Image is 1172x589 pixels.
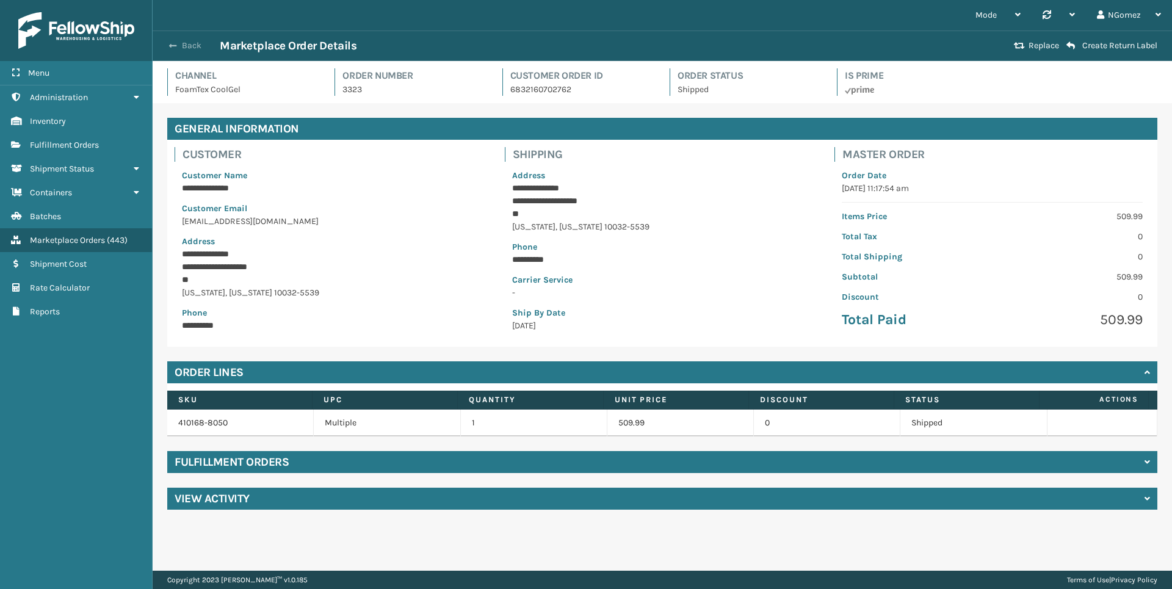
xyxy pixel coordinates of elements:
label: Unit Price [615,394,737,405]
td: 0 [754,410,900,436]
p: Subtotal [842,270,985,283]
td: 1 [461,410,607,436]
h4: Order Lines [175,365,244,380]
button: Back [164,40,220,51]
p: Discount [842,291,985,303]
span: Batches [30,211,61,222]
span: Rate Calculator [30,283,90,293]
td: Shipped [900,410,1047,436]
p: 3323 [342,83,487,96]
p: Copyright 2023 [PERSON_NAME]™ v 1.0.185 [167,571,308,589]
p: Total Paid [842,311,985,329]
span: Containers [30,187,72,198]
p: [DATE] [512,319,813,332]
p: Phone [512,240,813,253]
span: Marketplace Orders [30,235,105,245]
span: Actions [1043,389,1146,410]
p: Ship By Date [512,306,813,319]
span: Reports [30,306,60,317]
p: 0 [1000,230,1143,243]
h3: Marketplace Order Details [220,38,356,53]
span: Shipment Status [30,164,94,174]
p: Customer Name [182,169,483,182]
a: 410168-8050 [178,417,228,428]
span: Administration [30,92,88,103]
div: | [1067,571,1157,589]
label: SKU [178,394,301,405]
p: Order Date [842,169,1143,182]
p: [DATE] 11:17:54 am [842,182,1143,195]
td: Multiple [314,410,460,436]
label: Quantity [469,394,591,405]
span: Address [182,236,215,247]
span: Menu [28,68,49,78]
span: Mode [975,10,997,20]
span: Inventory [30,116,66,126]
p: 0 [1000,291,1143,303]
td: 509.99 [607,410,754,436]
h4: Customer [183,147,490,162]
p: Carrier Service [512,273,813,286]
p: 509.99 [1000,311,1143,329]
h4: View Activity [175,491,250,506]
p: Items Price [842,210,985,223]
p: [US_STATE] , [US_STATE] 10032-5539 [182,286,483,299]
h4: Shipping [513,147,820,162]
p: Total Tax [842,230,985,243]
button: Create Return Label [1063,40,1161,51]
h4: Fulfillment Orders [175,455,289,469]
p: 6832160702762 [510,83,655,96]
span: Fulfillment Orders [30,140,99,150]
p: 509.99 [1000,210,1143,223]
p: [US_STATE] , [US_STATE] 10032-5539 [512,220,813,233]
h4: General Information [167,118,1157,140]
p: - [512,286,813,299]
a: Terms of Use [1067,576,1109,584]
h4: Channel [175,68,320,83]
p: FoamTex CoolGel [175,83,320,96]
label: Status [905,394,1028,405]
p: [EMAIL_ADDRESS][DOMAIN_NAME] [182,215,483,228]
label: Discount [760,394,883,405]
span: Shipment Cost [30,259,87,269]
h4: Customer Order Id [510,68,655,83]
label: UPC [324,394,446,405]
button: Replace [1010,40,1063,51]
p: Phone [182,306,483,319]
span: ( 443 ) [107,235,128,245]
p: Customer Email [182,202,483,215]
p: Shipped [678,83,822,96]
h4: Order Status [678,68,822,83]
p: 509.99 [1000,270,1143,283]
p: 0 [1000,250,1143,263]
i: Create Return Label [1066,41,1075,51]
a: Privacy Policy [1111,576,1157,584]
p: Total Shipping [842,250,985,263]
span: Address [512,170,545,181]
img: logo [18,12,134,49]
h4: Order Number [342,68,487,83]
i: Replace [1014,42,1025,50]
h4: Is Prime [845,68,989,83]
h4: Master Order [842,147,1150,162]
